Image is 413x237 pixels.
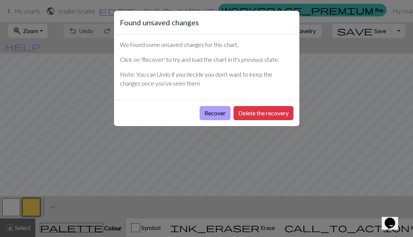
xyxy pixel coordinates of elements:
button: Delete the recovery [233,106,293,120]
p: We found some unsaved changes for this chart. [120,40,293,49]
h5: Found unsaved changes [120,17,199,28]
p: Note: You can Undo if you decide you don't want to keep the changes once you've seen them [120,70,293,88]
button: Recover [200,106,231,120]
p: Click on 'Recover' to try and load the chart in it's previous state. [120,55,293,64]
iframe: chat widget [382,207,406,230]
